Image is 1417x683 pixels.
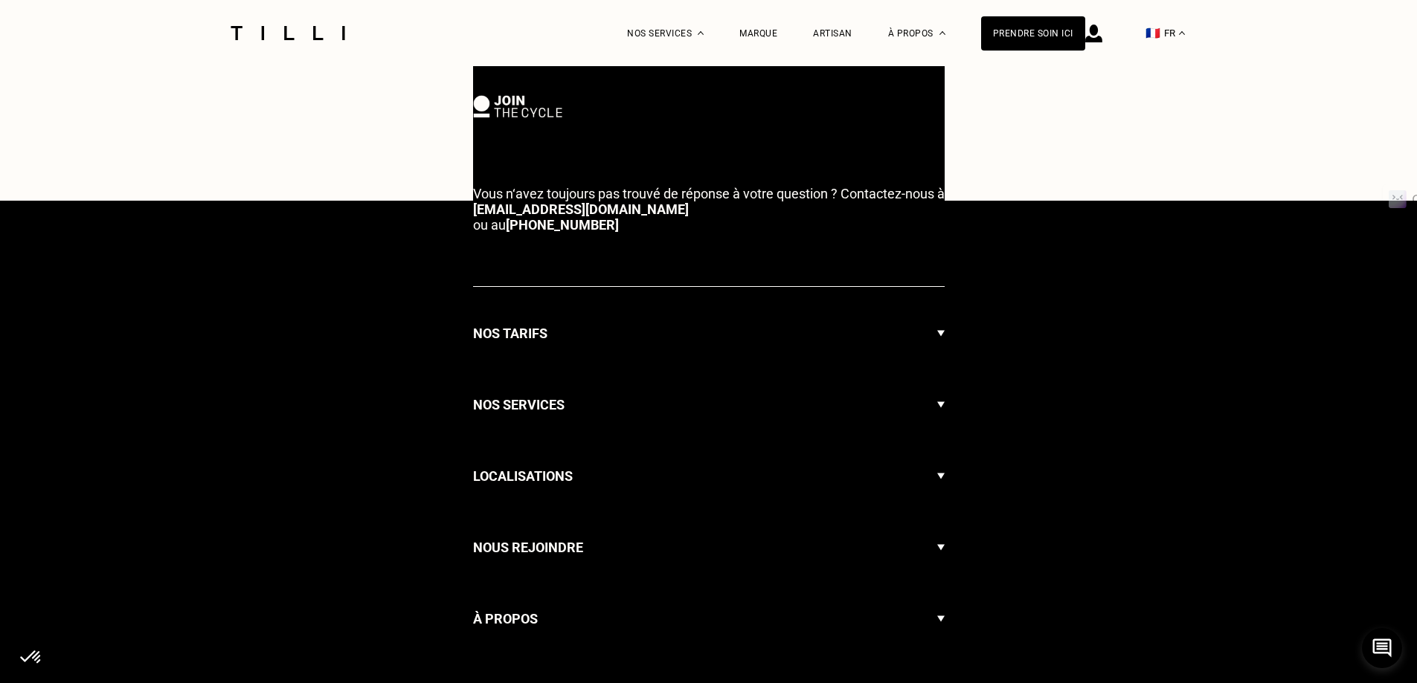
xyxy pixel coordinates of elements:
img: Flèche menu déroulant [937,381,945,430]
img: Flèche menu déroulant [937,523,945,572]
p: ou au [473,186,945,233]
h3: Nous rejoindre [473,537,583,559]
img: menu déroulant [1179,31,1185,35]
h3: Localisations [473,465,573,488]
a: Prendre soin ici [981,16,1085,51]
img: logo Join The Cycle [473,95,562,117]
img: Menu déroulant [698,31,704,35]
a: [PHONE_NUMBER] [506,217,619,233]
span: 🇫🇷 [1146,26,1160,40]
img: Menu déroulant à propos [939,31,945,35]
span: Vous n‘avez toujours pas trouvé de réponse à votre question ? Contactez-nous à [473,186,945,201]
img: icône connexion [1085,25,1102,42]
a: [EMAIL_ADDRESS][DOMAIN_NAME] [473,201,689,217]
img: Logo du service de couturière Tilli [225,26,350,40]
img: Flèche menu déroulant [937,452,945,501]
h3: Nos tarifs [473,323,547,345]
a: Marque [739,28,777,39]
img: Flèche menu déroulant [937,309,945,358]
img: Flèche menu déroulant [937,595,945,644]
h3: À propos [473,608,538,630]
h3: Nos services [473,394,565,416]
a: Artisan [813,28,852,39]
